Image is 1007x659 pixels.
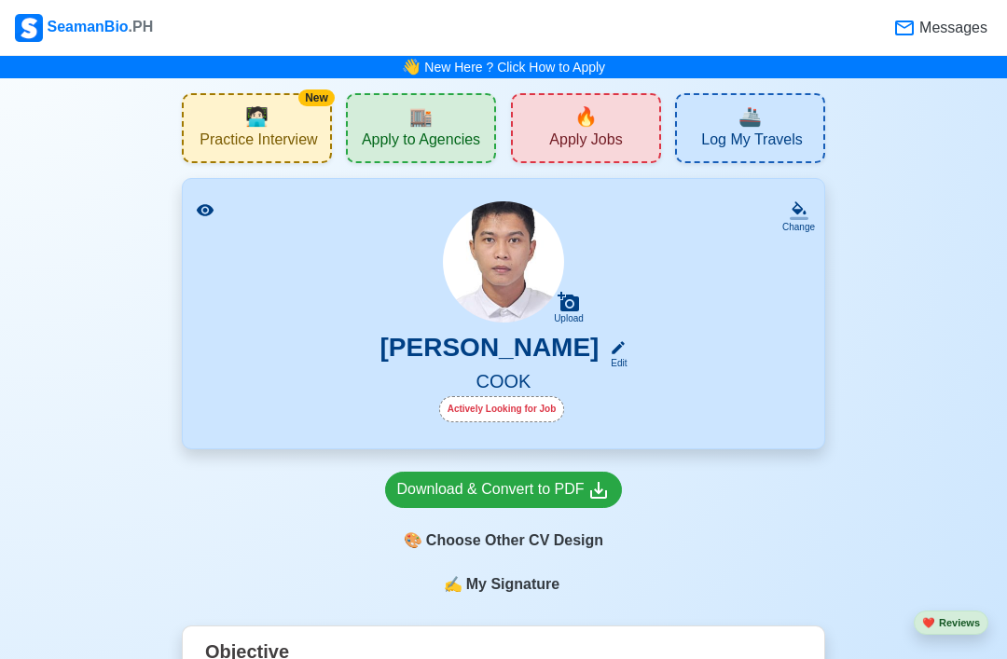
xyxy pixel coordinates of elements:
[462,573,563,596] span: My Signature
[362,130,480,154] span: Apply to Agencies
[554,313,584,324] div: Upload
[439,396,565,422] div: Actively Looking for Job
[397,478,611,501] div: Download & Convert to PDF
[574,103,598,130] span: new
[15,14,153,42] div: SeamanBio
[200,130,317,154] span: Practice Interview
[205,370,802,396] h5: COOK
[15,14,43,42] img: Logo
[914,611,988,636] button: heartReviews
[602,356,627,370] div: Edit
[385,472,623,508] a: Download & Convert to PDF
[782,220,815,234] div: Change
[245,103,269,130] span: interview
[701,130,802,154] span: Log My Travels
[738,103,762,130] span: travel
[298,89,335,106] div: New
[549,130,622,154] span: Apply Jobs
[380,332,600,370] h3: [PERSON_NAME]
[916,17,987,39] span: Messages
[129,19,154,34] span: .PH
[404,529,422,552] span: paint
[922,617,935,628] span: heart
[444,573,462,596] span: sign
[397,53,424,82] span: bell
[385,523,623,558] div: Choose Other CV Design
[424,60,605,75] a: New Here ? Click How to Apply
[409,103,433,130] span: agencies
